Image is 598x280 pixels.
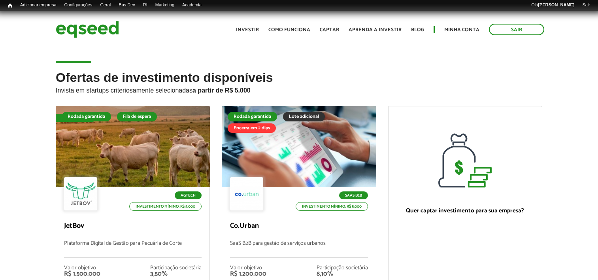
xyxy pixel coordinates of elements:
a: Sair [578,2,594,8]
div: Lote adicional [283,112,325,121]
a: Como funciona [268,27,310,32]
a: Olá[PERSON_NAME] [527,2,578,8]
a: Blog [411,27,424,32]
div: Encerra em 2 dias [228,123,276,133]
div: Participação societária [317,265,368,271]
div: Fila de espera [56,114,96,122]
div: Participação societária [150,265,202,271]
a: Configurações [60,2,96,8]
p: SaaS B2B para gestão de serviços urbanos [230,240,368,257]
p: Quer captar investimento para sua empresa? [396,207,534,214]
div: Valor objetivo [64,265,100,271]
p: Invista em startups criteriosamente selecionadas [56,85,542,94]
div: 8,10% [317,271,368,277]
p: Plataforma Digital de Gestão para Pecuária de Corte [64,240,202,257]
div: R$ 1.500.000 [64,271,100,277]
div: Valor objetivo [230,265,266,271]
p: SaaS B2B [339,191,368,199]
div: R$ 1.200.000 [230,271,266,277]
a: Adicionar empresa [16,2,60,8]
p: Agtech [175,191,202,199]
a: Geral [96,2,115,8]
strong: a partir de R$ 5.000 [192,87,251,94]
img: EqSeed [56,19,119,40]
p: Investimento mínimo: R$ 5.000 [129,202,202,211]
p: Co.Urban [230,222,368,231]
a: Aprenda a investir [349,27,402,32]
a: Marketing [151,2,178,8]
div: 3,50% [150,271,202,277]
a: Investir [236,27,259,32]
h2: Ofertas de investimento disponíveis [56,71,542,106]
a: Início [4,2,16,9]
a: Bus Dev [115,2,139,8]
div: Rodada garantida [62,112,111,121]
a: RI [139,2,151,8]
a: Sair [489,24,544,35]
p: Investimento mínimo: R$ 5.000 [296,202,368,211]
span: Início [8,3,12,8]
a: Minha conta [444,27,479,32]
div: Fila de espera [117,112,157,121]
a: Academia [178,2,206,8]
strong: [PERSON_NAME] [538,2,574,7]
a: Captar [320,27,339,32]
p: JetBov [64,222,202,231]
div: Rodada garantida [228,112,277,121]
